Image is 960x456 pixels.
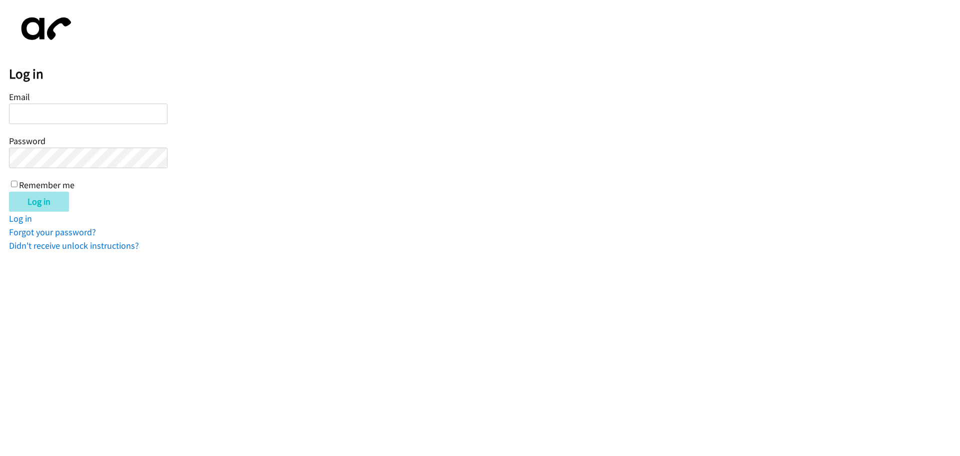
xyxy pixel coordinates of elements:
label: Remember me [19,179,74,191]
h2: Log in [9,66,960,83]
a: Didn't receive unlock instructions? [9,240,139,251]
a: Forgot your password? [9,226,96,238]
label: Email [9,91,30,103]
label: Password [9,135,45,147]
img: aphone-8a226864a2ddd6a5e75d1ebefc011f4aa8f32683c2d82f3fb0802fe031f96514.svg [9,9,79,49]
input: Log in [9,192,69,212]
a: Log in [9,213,32,224]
